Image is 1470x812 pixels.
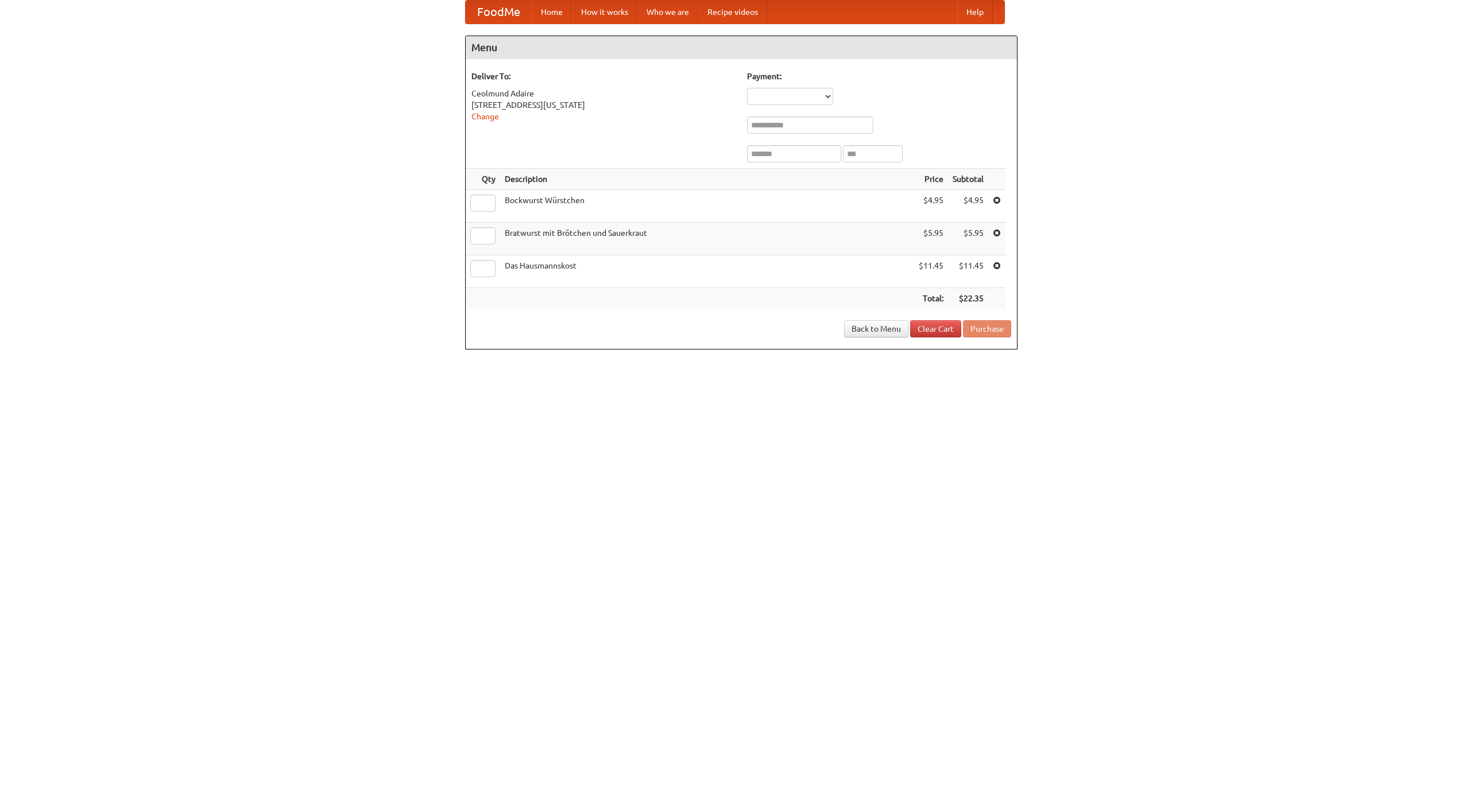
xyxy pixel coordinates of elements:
[963,320,1011,337] button: Purchase
[957,1,993,24] a: Help
[747,71,1011,82] h5: Payment:
[914,223,948,255] td: $5.95
[914,288,948,309] th: Total:
[500,223,914,255] td: Bratwurst mit Brötchen und Sauerkraut
[948,288,988,309] th: $22.35
[471,71,736,82] h5: Deliver To:
[637,1,698,24] a: Who we are
[466,36,1017,59] h4: Menu
[572,1,637,24] a: How it works
[914,190,948,223] td: $4.95
[471,112,499,121] a: Change
[910,320,961,337] a: Clear Cart
[698,1,767,24] a: Recipe videos
[500,190,914,223] td: Bockwurst Würstchen
[948,169,988,190] th: Subtotal
[471,88,736,99] div: Ceolmund Adaire
[844,320,908,337] a: Back to Menu
[466,1,532,24] a: FoodMe
[532,1,572,24] a: Home
[914,169,948,190] th: Price
[948,190,988,223] td: $4.95
[471,99,736,111] div: [STREET_ADDRESS][US_STATE]
[914,255,948,288] td: $11.45
[500,169,914,190] th: Description
[500,255,914,288] td: Das Hausmannskost
[466,169,500,190] th: Qty
[948,255,988,288] td: $11.45
[948,223,988,255] td: $5.95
